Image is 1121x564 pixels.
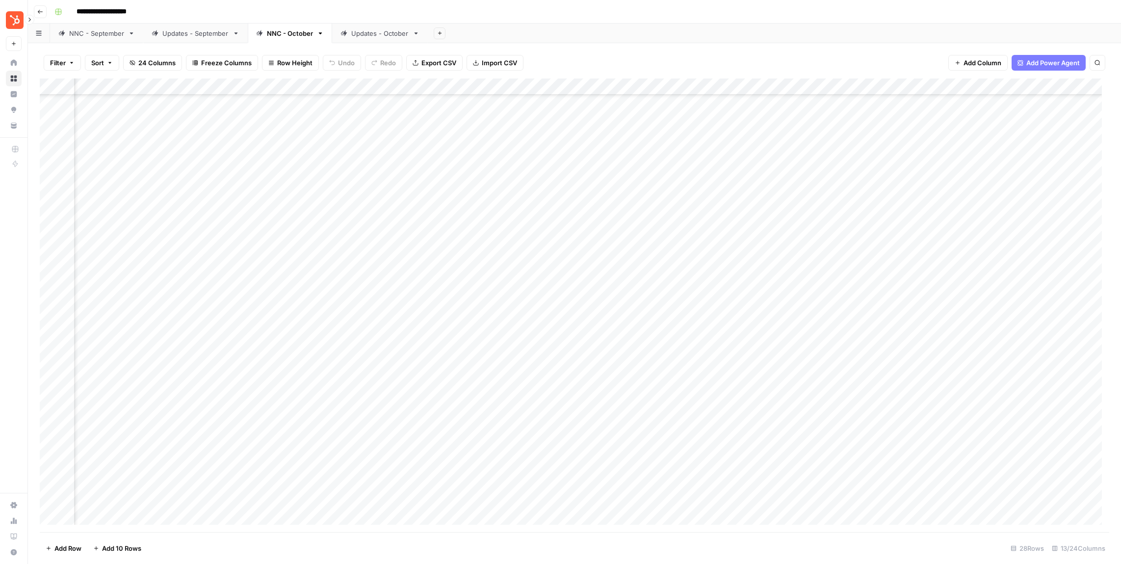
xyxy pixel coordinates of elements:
[6,118,22,133] a: Your Data
[50,24,143,43] a: NNC - September
[365,55,402,71] button: Redo
[123,55,182,71] button: 24 Columns
[162,28,229,38] div: Updates - September
[102,543,141,553] span: Add 10 Rows
[91,58,104,68] span: Sort
[6,71,22,86] a: Browse
[6,11,24,29] img: Blog Content Action Plan Logo
[6,529,22,544] a: Learning Hub
[6,86,22,102] a: Insights
[143,24,248,43] a: Updates - September
[467,55,523,71] button: Import CSV
[6,513,22,529] a: Usage
[351,28,409,38] div: Updates - October
[406,55,463,71] button: Export CSV
[54,543,81,553] span: Add Row
[338,58,355,68] span: Undo
[50,58,66,68] span: Filter
[277,58,313,68] span: Row Height
[1048,540,1109,556] div: 13/24 Columns
[87,540,147,556] button: Add 10 Rows
[332,24,428,43] a: Updates - October
[69,28,124,38] div: NNC - September
[6,102,22,118] a: Opportunities
[948,55,1008,71] button: Add Column
[85,55,119,71] button: Sort
[1007,540,1048,556] div: 28 Rows
[380,58,396,68] span: Redo
[248,24,332,43] a: NNC - October
[323,55,361,71] button: Undo
[44,55,81,71] button: Filter
[1012,55,1086,71] button: Add Power Agent
[262,55,319,71] button: Row Height
[201,58,252,68] span: Freeze Columns
[1026,58,1080,68] span: Add Power Agent
[6,8,22,32] button: Workspace: Blog Content Action Plan
[267,28,313,38] div: NNC - October
[6,55,22,71] a: Home
[421,58,456,68] span: Export CSV
[186,55,258,71] button: Freeze Columns
[138,58,176,68] span: 24 Columns
[482,58,517,68] span: Import CSV
[6,497,22,513] a: Settings
[6,544,22,560] button: Help + Support
[964,58,1001,68] span: Add Column
[40,540,87,556] button: Add Row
